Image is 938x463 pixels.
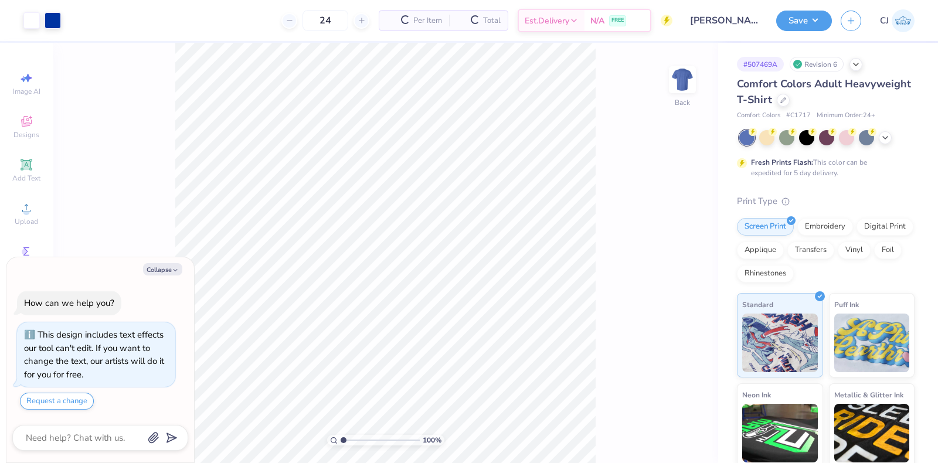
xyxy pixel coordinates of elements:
span: Puff Ink [834,298,859,311]
span: # C1717 [786,111,811,121]
button: Collapse [143,263,182,275]
span: Upload [15,217,38,226]
div: Print Type [737,195,915,208]
span: Image AI [13,87,40,96]
div: Digital Print [857,218,913,236]
div: This design includes text effects our tool can't edit. If you want to change the text, our artist... [24,329,164,380]
img: Carljude Jashper Liwanag [892,9,915,32]
span: Comfort Colors [737,111,780,121]
strong: Fresh Prints Flash: [751,158,813,167]
span: Neon Ink [742,389,771,401]
span: Total [483,15,501,27]
div: Screen Print [737,218,794,236]
div: Back [675,97,690,108]
span: FREE [611,16,624,25]
div: This color can be expedited for 5 day delivery. [751,157,895,178]
div: How can we help you? [24,297,114,309]
input: Untitled Design [681,9,767,32]
img: Neon Ink [742,404,818,462]
div: Vinyl [838,241,871,259]
img: Puff Ink [834,314,910,372]
span: Comfort Colors Adult Heavyweight T-Shirt [737,77,911,107]
a: CJ [880,9,915,32]
img: Metallic & Glitter Ink [834,404,910,462]
span: Minimum Order: 24 + [817,111,875,121]
button: Request a change [20,393,94,410]
span: 100 % [423,435,441,445]
div: Revision 6 [790,57,844,72]
div: Embroidery [797,218,853,236]
div: Applique [737,241,784,259]
span: Standard [742,298,773,311]
button: Save [776,11,832,31]
span: N/A [590,15,604,27]
input: – – [303,10,348,31]
img: Standard [742,314,818,372]
span: CJ [880,14,889,28]
div: Foil [874,241,902,259]
div: Rhinestones [737,265,794,282]
span: Designs [13,130,39,139]
div: # 507469A [737,57,784,72]
span: Est. Delivery [525,15,569,27]
span: Per Item [413,15,442,27]
div: Transfers [787,241,834,259]
span: Add Text [12,173,40,183]
span: Metallic & Glitter Ink [834,389,903,401]
img: Back [671,68,694,91]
